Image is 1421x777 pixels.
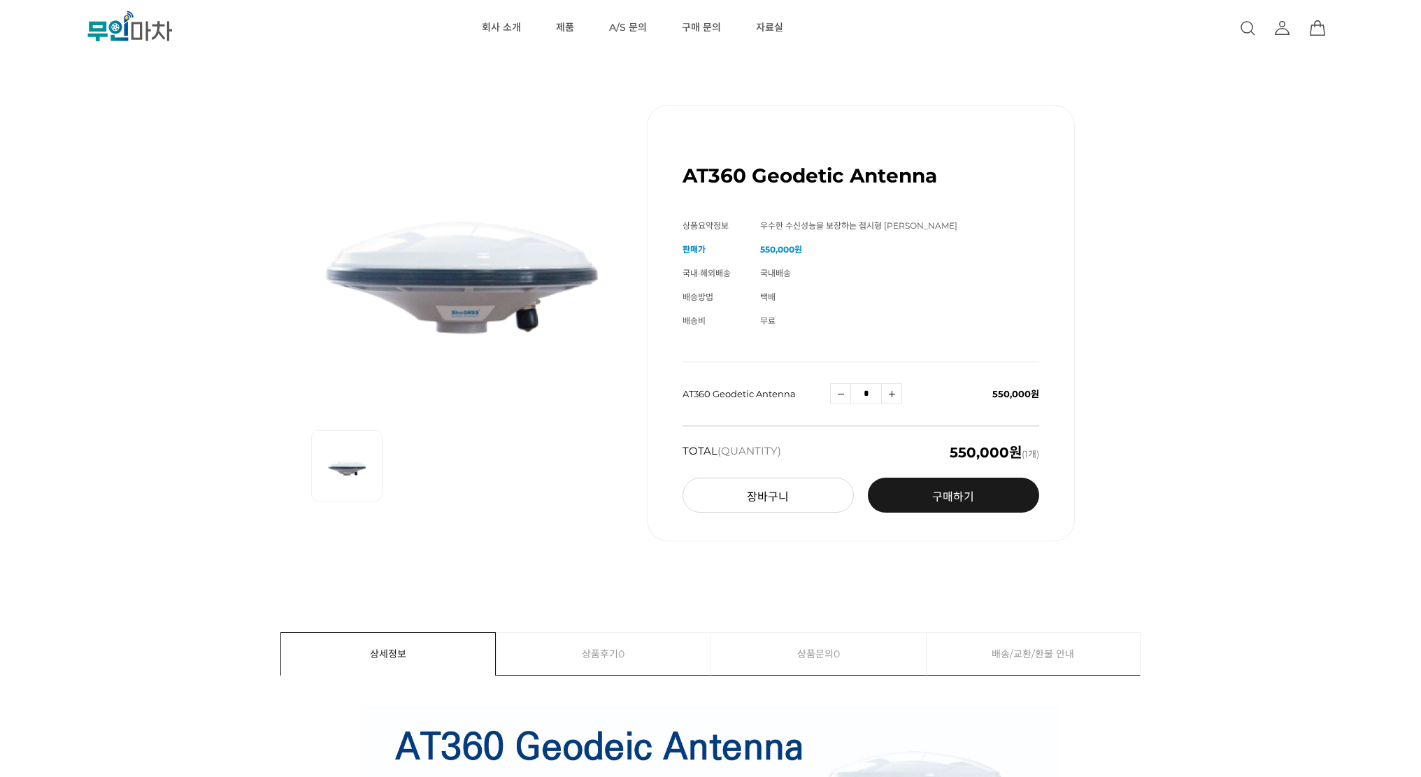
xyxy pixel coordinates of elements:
a: 수량감소 [830,383,851,404]
span: (QUANTITY) [717,444,781,457]
a: 상품문의0 [711,633,926,675]
span: 판매가 [683,244,706,255]
td: AT360 Geodetic Antenna [683,362,830,426]
button: 장바구니 [683,478,854,513]
span: 0 [618,633,624,675]
h1: AT360 Geodetic Antenna [683,164,937,187]
span: (1개) [950,445,1039,459]
a: 상세정보 [281,633,495,675]
a: 수량증가 [881,383,902,404]
span: 배송방법 [683,292,713,302]
a: 상품후기0 [497,633,711,675]
strong: 550,000원 [760,244,802,255]
img: AT360 Geodetic Antenna [311,105,612,413]
a: 배송/교환/환불 안내 [927,633,1141,675]
a: 구매하기 [868,478,1039,513]
span: 국내·해외배송 [683,268,731,278]
span: 우수한 수신성능을 보장하는 접시형 [PERSON_NAME] [760,220,957,231]
span: 배송비 [683,315,706,326]
span: 0 [834,633,840,675]
strong: TOTAL [683,445,781,459]
span: 택배 [760,292,776,302]
span: 550,000원 [992,388,1039,399]
em: 550,000원 [950,444,1022,461]
span: 상품요약정보 [683,220,729,231]
span: 구매하기 [932,490,974,504]
span: 국내배송 [760,268,791,278]
span: 무료 [760,315,776,326]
